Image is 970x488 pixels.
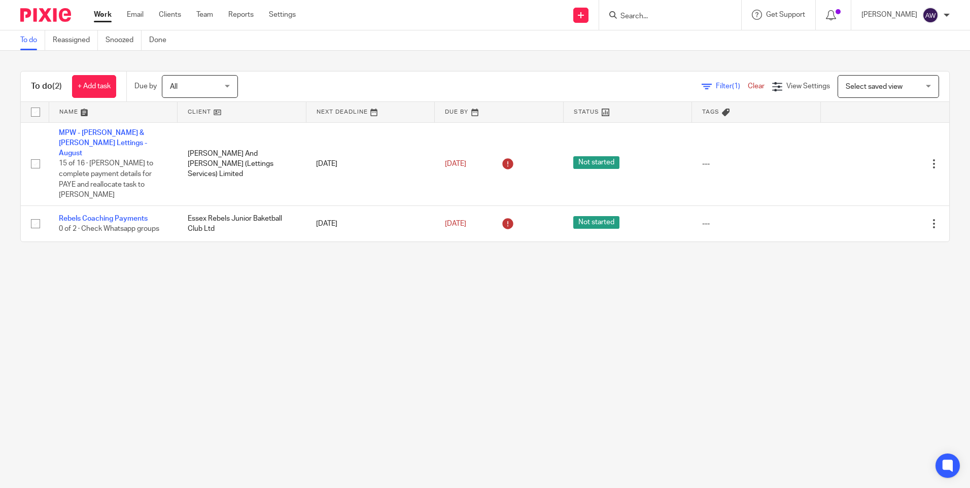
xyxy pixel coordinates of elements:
span: 15 of 16 · [PERSON_NAME] to complete payment details for PAYE and reallocate task to [PERSON_NAME] [59,160,153,199]
a: Settings [269,10,296,20]
a: Email [127,10,144,20]
a: Snoozed [106,30,142,50]
span: (1) [732,83,740,90]
span: View Settings [786,83,830,90]
span: Tags [702,109,719,115]
span: Select saved view [846,83,903,90]
td: [PERSON_NAME] And [PERSON_NAME] (Lettings Services) Limited [178,122,306,205]
p: [PERSON_NAME] [861,10,917,20]
a: Done [149,30,174,50]
a: Team [196,10,213,20]
span: All [170,83,178,90]
a: Work [94,10,112,20]
span: Filter [716,83,748,90]
td: Essex Rebels Junior Baketball Club Ltd [178,205,306,241]
a: Reports [228,10,254,20]
h1: To do [31,81,62,92]
a: To do [20,30,45,50]
td: [DATE] [306,122,435,205]
a: Rebels Coaching Payments [59,215,148,222]
span: [DATE] [445,220,466,227]
img: Pixie [20,8,71,22]
span: Not started [573,216,619,229]
span: [DATE] [445,160,466,167]
div: --- [702,159,811,169]
span: (2) [52,82,62,90]
a: + Add task [72,75,116,98]
p: Due by [134,81,157,91]
span: Not started [573,156,619,169]
img: svg%3E [922,7,939,23]
span: Get Support [766,11,805,18]
a: MPW - [PERSON_NAME] & [PERSON_NAME] Lettings - August [59,129,147,157]
a: Clear [748,83,765,90]
a: Reassigned [53,30,98,50]
span: 0 of 2 · Check Whatsapp groups [59,225,159,232]
td: [DATE] [306,205,435,241]
div: --- [702,219,811,229]
a: Clients [159,10,181,20]
input: Search [619,12,711,21]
